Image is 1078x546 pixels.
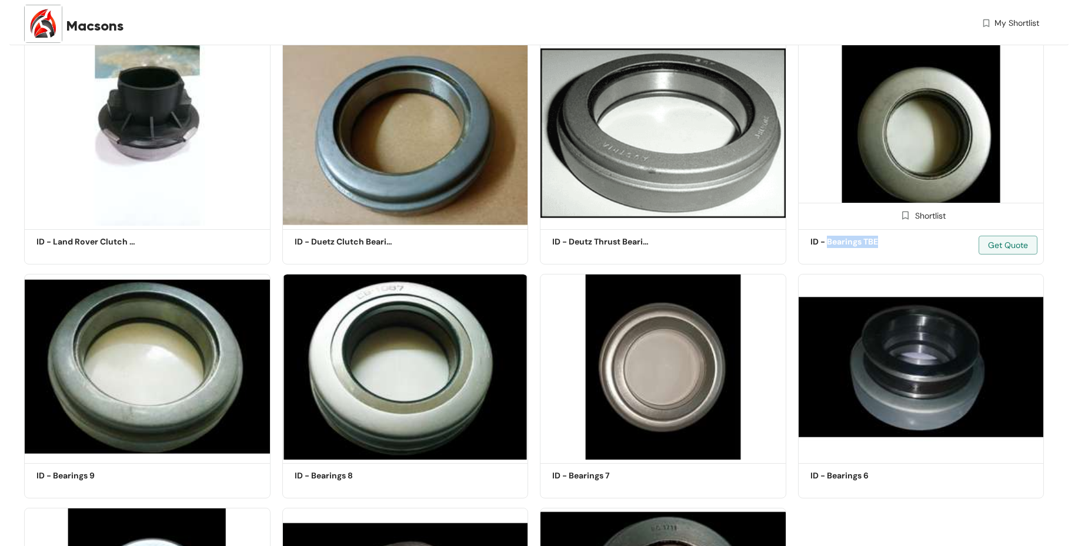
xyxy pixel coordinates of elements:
[295,236,395,248] h5: ID - Duetz Clutch Bearing
[295,470,395,482] h5: ID - Bearings 8
[900,210,911,221] img: Shortlist
[979,236,1037,254] button: Get Quote
[810,470,910,482] h5: ID - Bearings 6
[24,274,271,460] img: 470f3d00-a053-4202-a7ea-bd038bc62110
[810,236,910,248] h5: ID - Bearings TBE
[24,40,271,226] img: 69ee3bc8-d5a3-42c3-91b4-555d8f676906
[896,209,946,220] div: Shortlist
[988,239,1028,252] span: Get Quote
[36,470,136,482] h5: ID - Bearings 9
[540,274,786,460] img: 51798b9f-5c0d-495c-afa4-b2b03bf7b745
[282,274,529,460] img: 6a46163f-51e9-4214-a69b-609071c9ae93
[798,40,1044,226] img: 1374962d-9ebf-4068-b045-1d731c7125b4
[24,5,62,43] img: Buyer Portal
[540,40,786,226] img: 2ce025e2-b0af-4c7f-afeb-9fd3c7df13f9
[282,40,529,226] img: ef819961-a52b-4f15-8e29-97cddd35e3dc
[798,274,1044,460] img: 0c142cdd-5333-46ca-858c-c181227309a0
[981,17,992,29] img: wishlist
[66,15,124,36] span: Macsons
[36,236,136,248] h5: ID - Land Rover Clutch Bearing
[552,236,652,248] h5: ID - Deutz Thrust Bearing
[994,17,1039,29] span: My Shortlist
[552,470,652,482] h5: ID - Bearings 7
